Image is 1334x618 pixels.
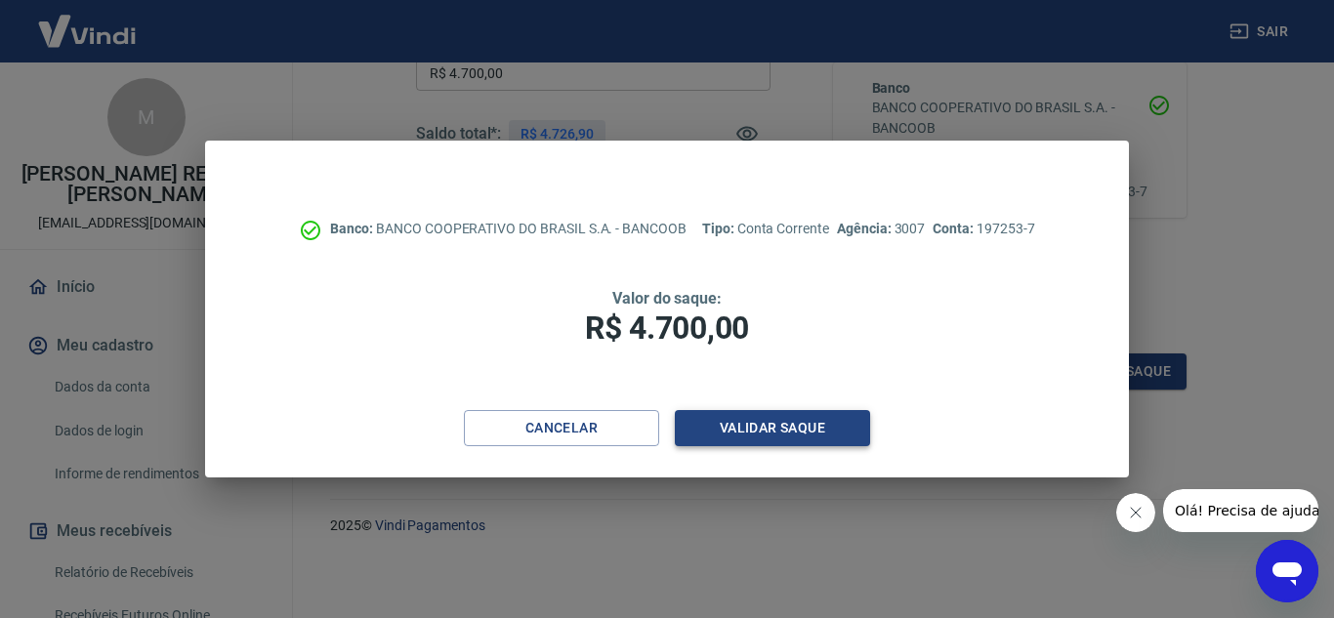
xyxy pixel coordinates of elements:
[702,219,829,239] p: Conta Corrente
[1256,540,1318,602] iframe: Botão para abrir a janela de mensagens
[933,219,1034,239] p: 197253-7
[702,221,737,236] span: Tipo:
[837,221,895,236] span: Agência:
[1163,489,1318,532] iframe: Mensagem da empresa
[330,221,376,236] span: Banco:
[1116,493,1155,532] iframe: Fechar mensagem
[612,289,722,308] span: Valor do saque:
[330,219,687,239] p: BANCO COOPERATIVO DO BRASIL S.A. - BANCOOB
[837,219,925,239] p: 3007
[464,410,659,446] button: Cancelar
[933,221,977,236] span: Conta:
[585,309,749,347] span: R$ 4.700,00
[675,410,870,446] button: Validar saque
[12,14,164,29] span: Olá! Precisa de ajuda?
